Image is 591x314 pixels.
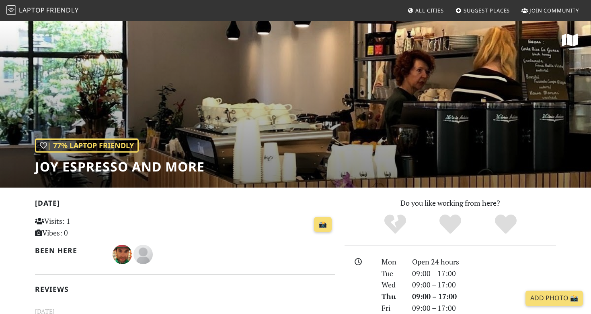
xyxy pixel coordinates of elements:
span: Katerina [133,249,153,258]
a: LaptopFriendly LaptopFriendly [6,4,79,18]
div: Mon [377,256,407,268]
h1: Joy Espresso and More [35,159,205,174]
div: No [367,213,423,235]
img: 3182-jose-cruz.jpg [113,245,132,264]
a: 📸 [314,217,332,232]
div: Fri [377,302,407,314]
div: Thu [377,291,407,302]
span: All Cities [415,7,444,14]
div: Open 24 hours [407,256,561,268]
span: Friendly [46,6,78,14]
span: Join Community [529,7,579,14]
div: 09:00 – 17:00 [407,302,561,314]
a: Suggest Places [452,3,513,18]
div: Wed [377,279,407,291]
h2: Been here [35,246,103,255]
span: Jose cruz [113,249,133,258]
h2: Reviews [35,285,335,293]
div: 09:00 – 17:00 [407,291,561,302]
a: Add Photo 📸 [525,291,583,306]
div: Definitely! [478,213,534,235]
div: 09:00 – 17:00 [407,268,561,279]
span: Laptop [19,6,45,14]
a: All Cities [404,3,447,18]
img: blank-535327c66bd565773addf3077783bbfce4b00ec00e9fd257753287c682c7fa38.png [133,245,153,264]
div: Tue [377,268,407,279]
img: LaptopFriendly [6,5,16,15]
p: Visits: 1 Vibes: 0 [35,215,129,239]
h2: [DATE] [35,199,335,211]
p: Do you like working from here? [345,197,556,209]
div: 09:00 – 17:00 [407,279,561,291]
div: Yes [423,213,478,235]
div: | 77% Laptop Friendly [35,138,139,153]
span: Suggest Places [464,7,510,14]
a: Join Community [518,3,582,18]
